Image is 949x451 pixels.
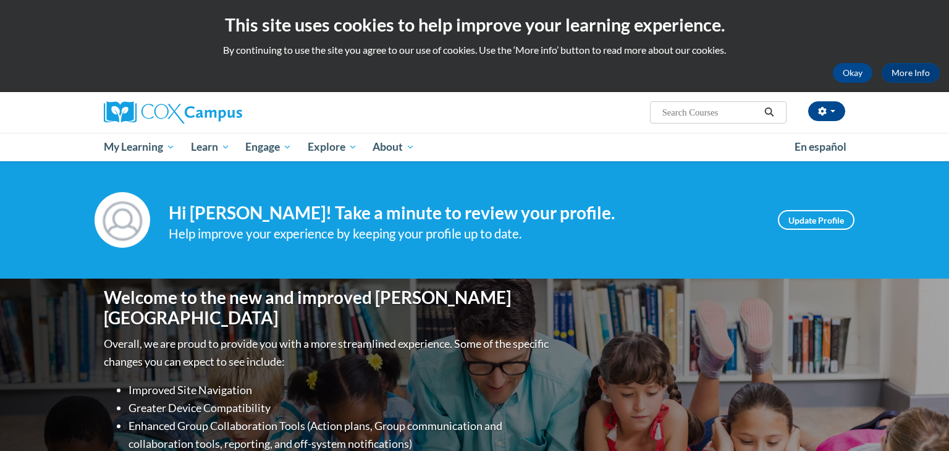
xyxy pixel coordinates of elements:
[95,192,150,248] img: Profile Image
[104,101,242,124] img: Cox Campus
[104,101,339,124] a: Cox Campus
[104,287,552,329] h1: Welcome to the new and improved [PERSON_NAME][GEOGRAPHIC_DATA]
[104,335,552,371] p: Overall, we are proud to provide you with a more streamlined experience. Some of the specific cha...
[795,140,846,153] span: En español
[308,140,357,154] span: Explore
[104,140,175,154] span: My Learning
[129,381,552,399] li: Improved Site Navigation
[882,63,940,83] a: More Info
[760,105,778,120] button: Search
[833,63,872,83] button: Okay
[237,133,300,161] a: Engage
[812,372,837,397] iframe: Close message
[9,12,940,37] h2: This site uses cookies to help improve your learning experience.
[661,105,760,120] input: Search Courses
[245,140,292,154] span: Engage
[169,224,759,244] div: Help improve your experience by keeping your profile up to date.
[373,140,415,154] span: About
[808,101,845,121] button: Account Settings
[778,210,854,230] a: Update Profile
[85,133,864,161] div: Main menu
[169,203,759,224] h4: Hi [PERSON_NAME]! Take a minute to review your profile.
[365,133,423,161] a: About
[9,43,940,57] p: By continuing to use the site you agree to our use of cookies. Use the ‘More info’ button to read...
[129,399,552,417] li: Greater Device Compatibility
[787,134,854,160] a: En español
[183,133,238,161] a: Learn
[300,133,365,161] a: Explore
[191,140,230,154] span: Learn
[900,402,939,441] iframe: Button to launch messaging window
[96,133,183,161] a: My Learning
